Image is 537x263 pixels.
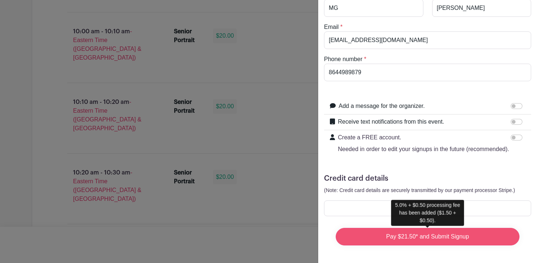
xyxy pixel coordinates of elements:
p: Needed in order to edit your signups in the future (recommended). [338,145,509,154]
p: Create a FREE account. [338,133,509,142]
div: 5.0% + $0.50 processing fee has been added ($1.50 + $0.50). [391,200,464,226]
iframe: Secure card payment input frame [329,205,526,212]
label: Add a message for the organizer. [339,102,425,110]
label: Phone number [324,55,362,64]
label: Email [324,23,339,31]
h5: Credit card details [324,174,531,183]
label: Receive text notifications from this event. [338,117,444,126]
input: Pay $21.50* and Submit Signup [336,228,519,245]
small: (Note: Credit card details are securely transmitted by our payment processor Stripe.) [324,187,515,193]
